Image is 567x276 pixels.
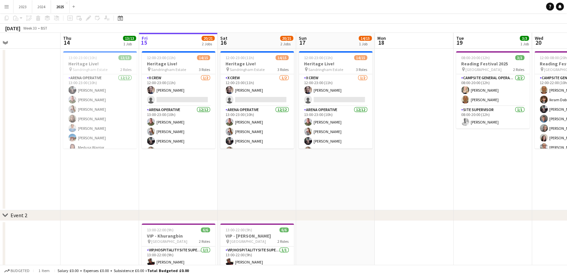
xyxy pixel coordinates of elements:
span: 20 [533,39,543,46]
app-card-role: Arena Operative12/1213:00-23:00 (10h)[PERSON_NAME][PERSON_NAME][PERSON_NAME][PERSON_NAME] [299,106,372,233]
span: 16 [219,39,227,46]
span: 13:00-22:00 (9h) [225,227,252,232]
span: 2 Roles [513,67,524,72]
span: 20/21 [280,36,293,41]
app-job-card: 12:00-23:00 (11h)14/15Heritage Live! Sandringham Estate3 RolesX Crew1/212:00-23:00 (11h)[PERSON_N... [220,51,294,149]
div: 2 Jobs [280,41,293,46]
span: 08:00-20:00 (12h) [461,55,490,60]
app-card-role: X Crew1/212:00-23:00 (11h)[PERSON_NAME] [142,74,215,106]
div: 1 Job [123,41,136,46]
span: Fri [142,35,148,41]
span: 6/6 [201,227,210,232]
app-card-role: Arena Operative12/1213:00-23:00 (10h)[PERSON_NAME][PERSON_NAME][PERSON_NAME][PERSON_NAME][PERSON_... [63,74,137,201]
app-card-role: VIP/Hospitality Site Supervisor1/113:00-22:00 (9h)[PERSON_NAME] [220,246,294,269]
span: Sandringham Estate [73,67,107,72]
div: 1 Job [359,41,371,46]
h3: Heritage Live! [142,61,215,67]
span: [GEOGRAPHIC_DATA] [151,239,187,244]
span: 15 [141,39,148,46]
span: 2 Roles [120,67,131,72]
span: 3/3 [515,55,524,60]
app-card-role: Arena Operative12/1213:00-23:00 (10h)[PERSON_NAME][PERSON_NAME][PERSON_NAME][PERSON_NAME] [220,106,294,233]
span: 12:00-23:00 (11h) [304,55,333,60]
span: 6/6 [279,227,289,232]
div: 1 Job [520,41,529,46]
h3: Reading Festival 2025 [456,61,530,67]
app-card-role: X Crew1/212:00-23:00 (11h)[PERSON_NAME] [299,74,372,106]
span: 3/3 [520,36,529,41]
button: Budgeted [3,267,31,274]
span: 14/15 [359,36,372,41]
div: 2 Jobs [202,41,214,46]
app-card-role: Campsite General Operative2/208:00-20:00 (12h)[PERSON_NAME][PERSON_NAME] [456,74,530,106]
app-card-role: Arena Operative12/1213:00-23:00 (10h)[PERSON_NAME][PERSON_NAME][PERSON_NAME][PERSON_NAME] [142,106,215,233]
span: Budgeted [11,268,30,273]
span: 13:00-22:00 (9h) [147,227,174,232]
button: 2024 [32,0,51,13]
app-job-card: 08:00-20:00 (12h)3/3Reading Festival 2025 [GEOGRAPHIC_DATA]2 RolesCampsite General Operative2/208... [456,51,530,128]
span: 14/15 [275,55,289,60]
span: Wed [534,35,543,41]
span: 17 [298,39,307,46]
span: Week 33 [22,26,38,31]
span: Thu [63,35,71,41]
app-job-card: 13:00-23:00 (10h)13/13Heritage Live! Sandringham Estate2 RolesArena Operative12/1213:00-23:00 (10... [63,51,137,149]
span: Tue [456,35,463,41]
span: 18 [376,39,386,46]
span: Sun [299,35,307,41]
span: 13:00-23:00 (10h) [68,55,97,60]
span: 13/13 [123,36,136,41]
span: 2 Roles [199,239,210,244]
app-job-card: 12:00-23:00 (11h)14/15Heritage Live! Sandringham Estate3 RolesX Crew1/212:00-23:00 (11h)[PERSON_N... [299,51,372,149]
h3: VIP - [PERSON_NAME] [220,233,294,239]
span: Total Budgeted £0.00 [147,268,189,273]
h3: Heritage Live! [299,61,372,67]
span: 14/15 [197,55,210,60]
div: [DATE] [5,25,20,32]
span: 3 Roles [199,67,210,72]
div: BST [41,26,47,31]
span: 12:00-23:00 (11h) [225,55,254,60]
span: 3 Roles [277,67,289,72]
h3: VIP - Khurangbin [142,233,215,239]
app-card-role: X Crew1/212:00-23:00 (11h)[PERSON_NAME] [220,74,294,106]
app-job-card: 12:00-23:00 (11h)14/15Heritage Live! Sandringham Estate3 RolesX Crew1/212:00-23:00 (11h)[PERSON_N... [142,51,215,149]
span: [GEOGRAPHIC_DATA] [465,67,502,72]
button: 2025 [51,0,70,13]
div: Event 2 [11,212,27,218]
span: 12:00-23:00 (11h) [147,55,176,60]
span: Sandringham Estate [230,67,265,72]
app-card-role: Site Supervisor1/108:00-20:00 (12h)[PERSON_NAME] [456,106,530,128]
span: Mon [377,35,386,41]
span: 19 [455,39,463,46]
span: 2 Roles [277,239,289,244]
app-card-role: VIP/Hospitality Site Supervisor1/113:00-22:00 (9h)[PERSON_NAME] [142,246,215,269]
div: Salary £0.00 + Expenses £0.00 + Subsistence £0.00 = [58,268,189,273]
span: 3 Roles [356,67,367,72]
h3: Heritage Live! [220,61,294,67]
span: 14 [62,39,71,46]
span: Sandringham Estate [151,67,186,72]
span: [GEOGRAPHIC_DATA] [230,239,266,244]
span: Sandringham Estate [308,67,343,72]
button: 2023 [13,0,32,13]
span: 1 item [36,268,52,273]
span: Sat [220,35,227,41]
h3: Heritage Live! [63,61,137,67]
span: 14/15 [354,55,367,60]
span: 20/21 [201,36,215,41]
span: 13/13 [118,55,131,60]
